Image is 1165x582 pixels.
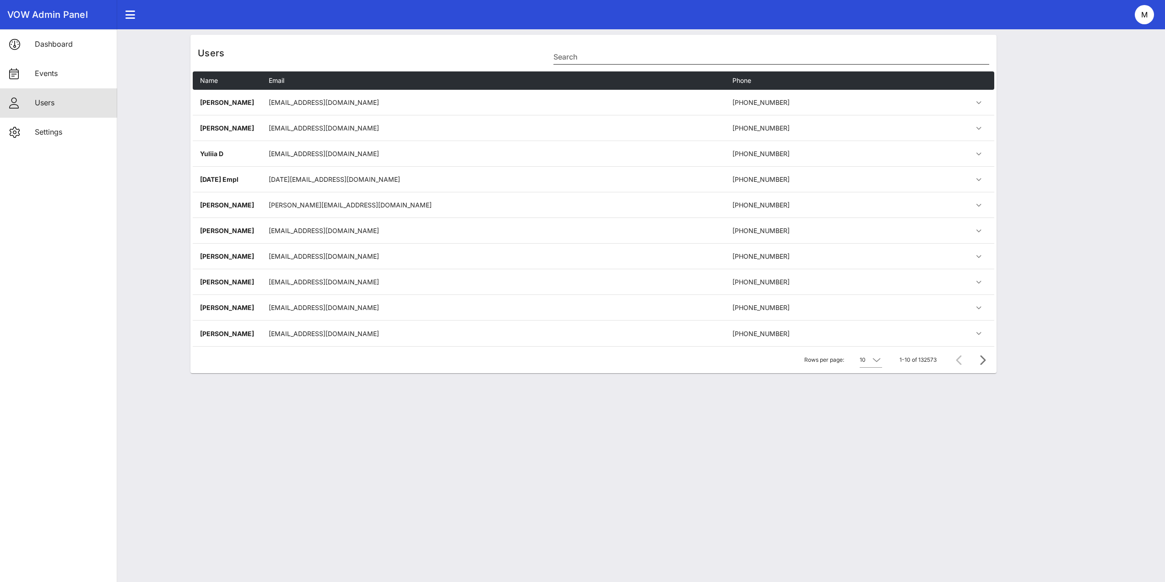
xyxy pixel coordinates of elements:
div: Rows per page: [804,347,882,373]
td: [PHONE_NUMBER] [725,192,913,218]
td: [PHONE_NUMBER] [725,218,913,244]
td: [EMAIL_ADDRESS][DOMAIN_NAME] [261,295,725,321]
td: [PHONE_NUMBER] [725,167,913,192]
td: [PERSON_NAME] [193,295,261,321]
td: [PERSON_NAME] [193,115,261,141]
td: [PERSON_NAME] [193,321,261,346]
td: [PHONE_NUMBER] [725,244,913,269]
td: [EMAIL_ADDRESS][DOMAIN_NAME] [261,269,725,295]
div: M [1135,5,1154,24]
td: [PERSON_NAME] [193,218,261,244]
td: [DATE] Empl [193,167,261,192]
td: [PERSON_NAME] [193,90,261,115]
div: Users [35,98,110,107]
td: [EMAIL_ADDRESS][DOMAIN_NAME] [261,218,725,244]
div: Events [35,69,110,78]
td: [DATE][EMAIL_ADDRESS][DOMAIN_NAME] [261,167,725,192]
td: Yuliia D [193,141,261,167]
td: [PERSON_NAME] [193,244,261,269]
div: 1-10 of 132573 [899,356,937,364]
div: Users [190,35,997,71]
td: [EMAIL_ADDRESS][DOMAIN_NAME] [261,90,725,115]
td: [PHONE_NUMBER] [725,269,913,295]
td: [PHONE_NUMBER] [725,90,913,115]
span: Phone [732,76,751,84]
td: [PHONE_NUMBER] [725,321,913,346]
div: Settings [35,128,110,136]
th: Email [261,71,725,90]
th: Phone [725,71,913,90]
div: Dashboard [35,40,110,49]
div: 10Rows per page: [860,353,882,367]
td: [EMAIL_ADDRESS][DOMAIN_NAME] [261,141,725,167]
td: [PHONE_NUMBER] [725,141,913,167]
td: [EMAIL_ADDRESS][DOMAIN_NAME] [261,244,725,269]
span: Email [269,76,284,84]
span: Name [200,76,218,84]
td: [PERSON_NAME] [193,269,261,295]
td: [PHONE_NUMBER] [725,295,913,321]
td: [PERSON_NAME] [193,192,261,218]
td: [PERSON_NAME][EMAIL_ADDRESS][DOMAIN_NAME] [261,192,725,218]
button: Next page [974,352,991,368]
td: [EMAIL_ADDRESS][DOMAIN_NAME] [261,321,725,346]
div: VOW Admin Panel [7,9,110,20]
td: [PHONE_NUMBER] [725,115,913,141]
div: 10 [860,356,866,364]
th: Name [193,71,261,90]
td: [EMAIL_ADDRESS][DOMAIN_NAME] [261,115,725,141]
